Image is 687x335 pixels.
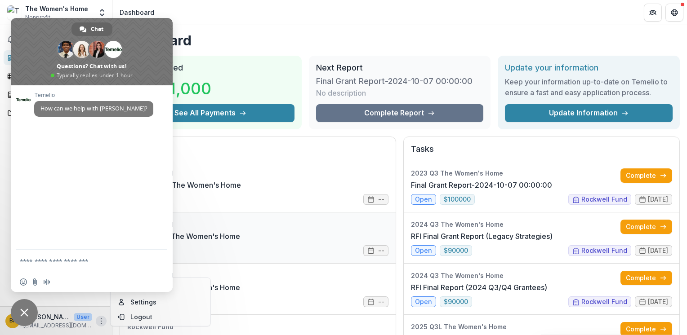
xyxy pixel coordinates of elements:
[120,32,680,48] h1: Dashboard
[20,257,144,265] textarea: Compose your message...
[31,278,39,286] span: Send a file
[505,63,673,73] h2: Update your information
[127,104,294,122] button: See All Payments
[127,63,294,73] h2: Total Awarded
[127,180,241,190] a: 2001 Grant - The Women's Home
[127,144,388,161] h2: Proposals
[96,4,108,22] button: Open entity switcher
[620,220,672,234] a: Complete
[25,4,88,13] div: The Women's Home
[74,313,92,321] p: User
[4,50,108,65] a: Dashboard
[4,32,108,47] button: Notifications
[11,299,38,326] div: Close chat
[23,312,70,322] p: [PERSON_NAME]
[411,144,672,161] h2: Tasks
[4,69,108,84] a: Tasks
[644,4,662,22] button: Partners
[411,180,552,190] a: Final Grant Report-2024-10-07 00:00:00
[71,22,112,36] div: Chat
[9,318,16,324] div: Bethany Fields
[620,168,672,183] a: Complete
[127,282,240,293] a: 1984 Grant - The Women's Home
[316,104,484,122] a: Complete Report
[43,278,50,286] span: Audio message
[127,231,240,242] a: 1977 Grant - The Women's Home
[23,322,92,330] p: [EMAIL_ADDRESS][DOMAIN_NAME]
[505,76,673,98] h3: Keep your information up-to-date on Temelio to ensure a fast and easy application process.
[91,22,103,36] span: Chat
[20,278,27,286] span: Insert an emoji
[620,271,672,285] a: Complete
[4,87,108,102] a: Proposals
[40,105,147,112] span: How can we help with [PERSON_NAME]?
[4,106,108,120] a: Documents
[665,4,683,22] button: Get Help
[411,231,553,242] a: RFI Final Grant Report (Legacy Strategies)
[120,8,154,17] div: Dashboard
[25,13,50,22] span: Nonprofit
[96,316,107,326] button: More
[7,5,22,20] img: The Women's Home
[116,6,158,19] nav: breadcrumb
[316,76,473,86] h3: Final Grant Report-2024-10-07 00:00:00
[316,88,366,98] p: No description
[505,104,673,122] a: Update Information
[34,92,153,98] span: Temelio
[411,282,547,293] a: RFI Final Report (2024 Q3/Q4 Grantees)
[316,63,484,73] h2: Next Report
